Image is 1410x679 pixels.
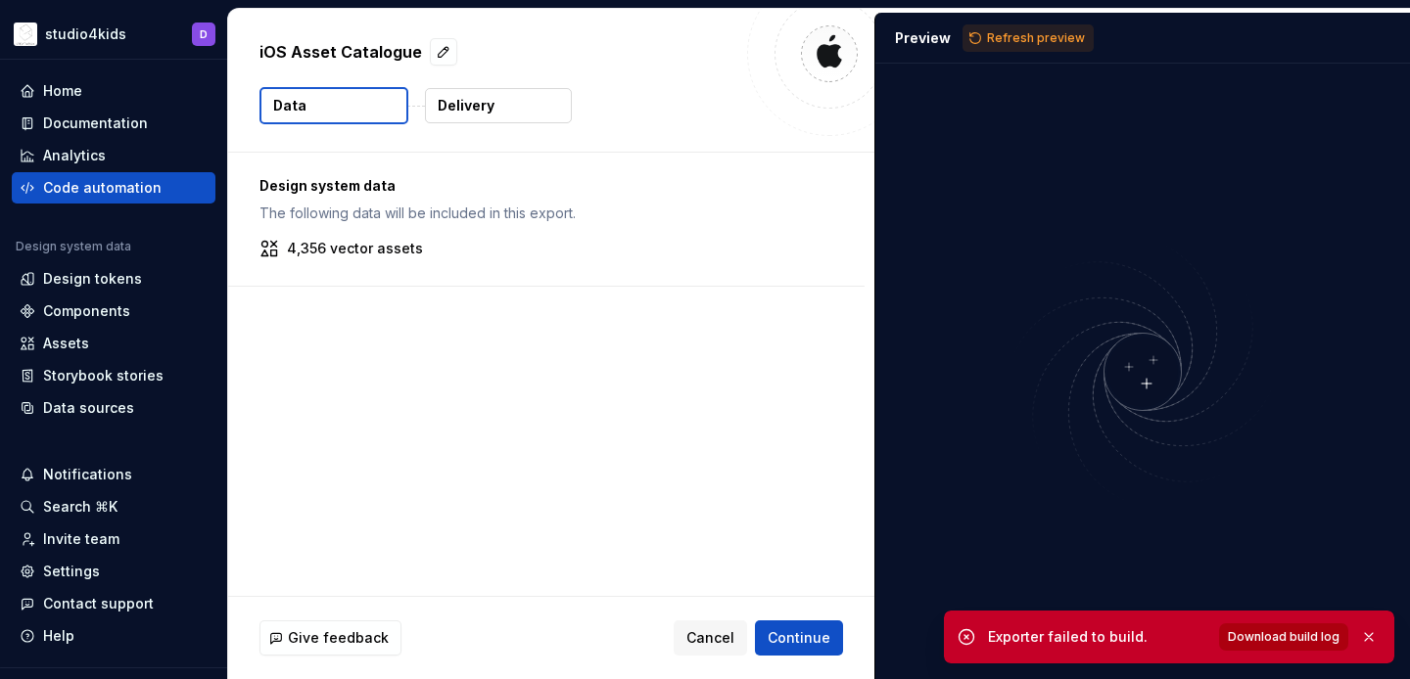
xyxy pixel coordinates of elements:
[43,178,162,198] div: Code automation
[12,459,215,490] button: Notifications
[43,269,142,289] div: Design tokens
[43,301,130,321] div: Components
[988,627,1207,647] div: Exporter failed to build.
[12,392,215,424] a: Data sources
[425,88,572,123] button: Delivery
[963,24,1094,52] button: Refresh preview
[12,523,215,555] a: Invite team
[43,398,134,418] div: Data sources
[200,26,208,42] div: D
[43,594,154,613] div: Contact support
[12,360,215,391] a: Storybook stories
[287,239,423,258] p: 4,356 vector assets
[12,328,215,359] a: Assets
[768,628,830,648] span: Continue
[43,366,164,385] div: Storybook stories
[43,146,106,165] div: Analytics
[43,529,119,549] div: Invite team
[12,140,215,171] a: Analytics
[987,30,1085,46] span: Refresh preview
[1228,629,1339,645] span: Download build log
[43,465,132,484] div: Notifications
[12,75,215,107] a: Home
[43,626,74,646] div: Help
[12,172,215,204] a: Code automation
[895,28,951,48] div: Preview
[43,113,148,133] div: Documentation
[12,620,215,652] button: Help
[43,562,100,581] div: Settings
[259,204,833,223] p: The following data will be included in this export.
[12,491,215,522] button: Search ⌘K
[259,40,422,64] p: iOS Asset Catalogue
[43,497,117,517] div: Search ⌘K
[43,81,82,101] div: Home
[259,620,401,656] button: Give feedback
[755,620,843,656] button: Continue
[12,295,215,327] a: Components
[1219,623,1348,651] button: Download build log
[45,24,126,44] div: studio4kids
[12,263,215,294] a: Design tokens
[12,556,215,587] a: Settings
[438,96,494,115] p: Delivery
[273,96,306,115] p: Data
[43,334,89,353] div: Assets
[259,176,833,196] p: Design system data
[288,628,389,648] span: Give feedback
[674,620,747,656] button: Cancel
[686,628,734,648] span: Cancel
[259,87,408,124] button: Data
[14,23,37,46] img: f1dd3a2a-5342-4756-bcfa-e9eec4c7fc0d.png
[12,108,215,139] a: Documentation
[4,13,223,55] button: studio4kidsD
[16,239,131,254] div: Design system data
[12,588,215,619] button: Contact support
